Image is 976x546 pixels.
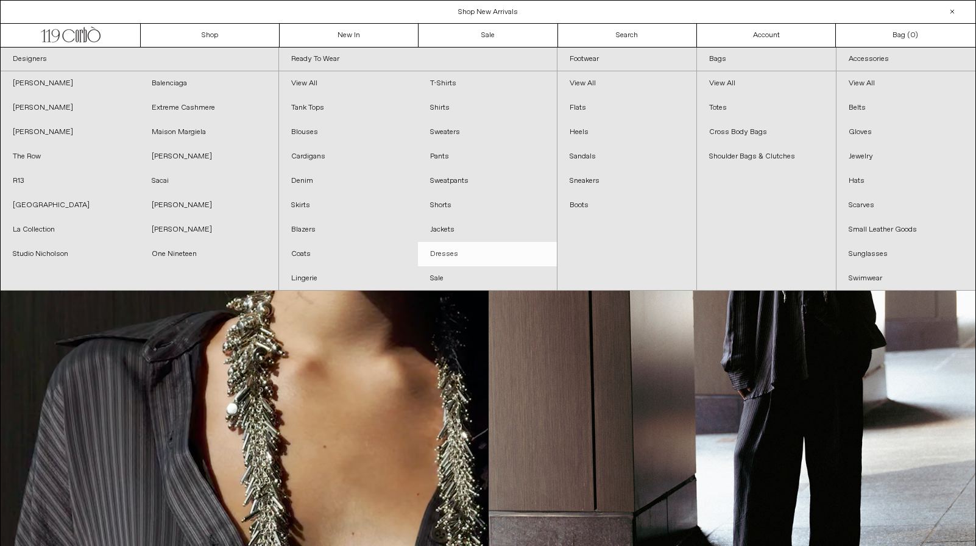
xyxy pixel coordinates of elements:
a: Account [697,24,836,47]
a: Denim [279,169,418,193]
a: Belts [836,96,975,120]
a: Sunglasses [836,242,975,266]
a: [GEOGRAPHIC_DATA] [1,193,140,218]
a: View All [836,71,975,96]
a: Lingerie [279,266,418,291]
a: Accessories [836,48,975,71]
a: Jewelry [836,144,975,169]
a: Cross Body Bags [697,120,836,144]
a: Totes [697,96,836,120]
a: View All [697,71,836,96]
a: Shirts [418,96,557,120]
a: [PERSON_NAME] [1,71,140,96]
a: Blouses [279,120,418,144]
a: [PERSON_NAME] [140,144,278,169]
a: Extreme Cashmere [140,96,278,120]
a: [PERSON_NAME] [140,193,278,218]
span: ) [910,30,918,41]
a: Shop [141,24,280,47]
a: Sale [419,24,557,47]
a: View All [279,71,418,96]
a: Dresses [418,242,557,266]
a: Pants [418,144,557,169]
a: Bag () [836,24,975,47]
a: [PERSON_NAME] [1,120,140,144]
a: Sweatpants [418,169,557,193]
a: Balenciaga [140,71,278,96]
a: Sandals [557,144,696,169]
a: Cardigans [279,144,418,169]
a: [PERSON_NAME] [1,96,140,120]
a: Skirts [279,193,418,218]
a: New In [280,24,419,47]
a: Shop New Arrivals [458,7,518,17]
a: Shorts [418,193,557,218]
a: Boots [557,193,696,218]
a: Sneakers [557,169,696,193]
a: Gloves [836,120,975,144]
a: Tank Tops [279,96,418,120]
a: Studio Nicholson [1,242,140,266]
a: One Nineteen [140,242,278,266]
a: Flats [557,96,696,120]
a: Search [558,24,697,47]
a: Sweaters [418,120,557,144]
a: View All [557,71,696,96]
a: T-Shirts [418,71,557,96]
a: Heels [557,120,696,144]
a: Maison Margiela [140,120,278,144]
a: Bags [697,48,836,71]
a: Sale [418,266,557,291]
a: Small Leather Goods [836,218,975,242]
a: The Row [1,144,140,169]
a: Footwear [557,48,696,71]
a: Ready To Wear [279,48,557,71]
span: 0 [910,30,915,40]
a: Blazers [279,218,418,242]
a: Sacai [140,169,278,193]
a: Coats [279,242,418,266]
a: Hats [836,169,975,193]
a: R13 [1,169,140,193]
a: Shoulder Bags & Clutches [697,144,836,169]
a: [PERSON_NAME] [140,218,278,242]
a: Jackets [418,218,557,242]
a: Scarves [836,193,975,218]
a: Designers [1,48,278,71]
a: La Collection [1,218,140,242]
a: Swimwear [836,266,975,291]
